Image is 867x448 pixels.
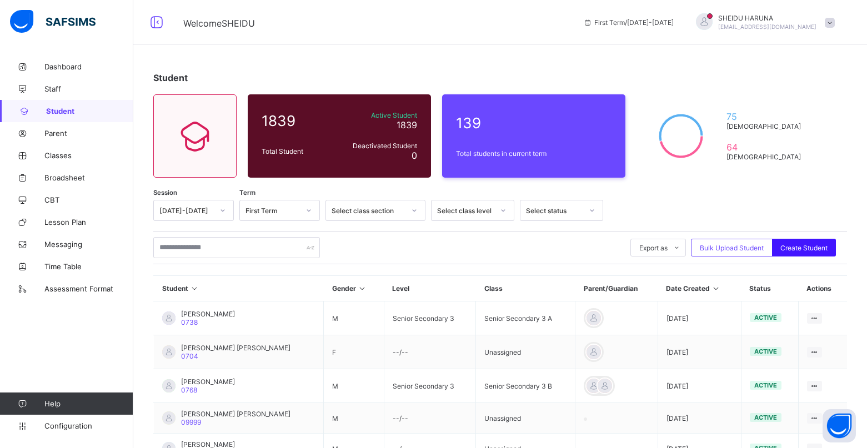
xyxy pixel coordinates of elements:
span: [DEMOGRAPHIC_DATA] [726,153,806,161]
span: [EMAIL_ADDRESS][DOMAIN_NAME] [718,23,816,30]
span: Assessment Format [44,284,133,293]
span: Student [153,72,188,83]
td: --/-- [384,403,476,434]
span: [DEMOGRAPHIC_DATA] [726,122,806,130]
span: 64 [726,142,806,153]
td: M [324,301,384,335]
span: active [754,348,777,355]
span: Active Student [338,111,417,119]
span: [PERSON_NAME] [PERSON_NAME] [181,344,290,352]
span: [PERSON_NAME] [181,310,235,318]
span: Bulk Upload Student [700,244,764,252]
span: Lesson Plan [44,218,133,226]
img: safsims [10,10,96,33]
span: 75 [726,111,806,122]
td: Senior Secondary 3 [384,369,476,403]
div: [DATE]-[DATE] [159,207,213,215]
td: M [324,369,384,403]
span: 1839 [262,112,333,129]
td: Unassigned [476,335,575,369]
div: SHEIDUHARUNA [685,13,840,32]
span: Messaging [44,240,133,249]
div: Select class level [437,207,494,215]
th: Student [154,276,324,301]
span: active [754,314,777,321]
th: Level [384,276,476,301]
span: Deactivated Student [338,142,417,150]
span: SHEIDU HARUNA [718,14,816,22]
th: Parent/Guardian [575,276,658,301]
span: 0738 [181,318,198,326]
span: active [754,414,777,421]
span: [PERSON_NAME] [181,377,235,386]
span: active [754,381,777,389]
span: 09999 [181,418,201,426]
span: Term [239,189,255,197]
span: Staff [44,84,133,93]
span: 1839 [397,119,417,130]
th: Class [476,276,575,301]
span: Welcome SHEIDU [183,18,255,29]
span: Student [46,107,133,115]
span: Dashboard [44,62,133,71]
td: [DATE] [658,403,741,434]
span: Time Table [44,262,133,271]
span: 0768 [181,386,197,394]
div: Select class section [332,207,405,215]
span: session/term information [583,18,674,27]
div: Select status [526,207,583,215]
td: Senior Secondary 3 [384,301,476,335]
th: Status [741,276,798,301]
span: 0704 [181,352,198,360]
th: Gender [324,276,384,301]
td: Senior Secondary 3 B [476,369,575,403]
span: Configuration [44,421,133,430]
span: Export as [639,244,668,252]
i: Sort in Ascending Order [190,284,199,293]
span: Create Student [780,244,828,252]
i: Sort in Ascending Order [358,284,367,293]
td: --/-- [384,335,476,369]
td: F [324,335,384,369]
span: CBT [44,195,133,204]
button: Open asap [823,409,856,442]
i: Sort in Ascending Order [711,284,721,293]
td: [DATE] [658,335,741,369]
span: 139 [456,114,612,132]
div: Total Student [259,144,335,158]
th: Date Created [658,276,741,301]
span: 0 [412,150,417,161]
span: Classes [44,151,133,160]
td: [DATE] [658,369,741,403]
td: Unassigned [476,403,575,434]
div: First Term [245,207,299,215]
span: Session [153,189,177,197]
span: Broadsheet [44,173,133,182]
td: [DATE] [658,301,741,335]
span: [PERSON_NAME] [PERSON_NAME] [181,410,290,418]
th: Actions [798,276,847,301]
span: Parent [44,129,133,138]
td: M [324,403,384,434]
span: Total students in current term [456,149,612,158]
span: Help [44,399,133,408]
td: Senior Secondary 3 A [476,301,575,335]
